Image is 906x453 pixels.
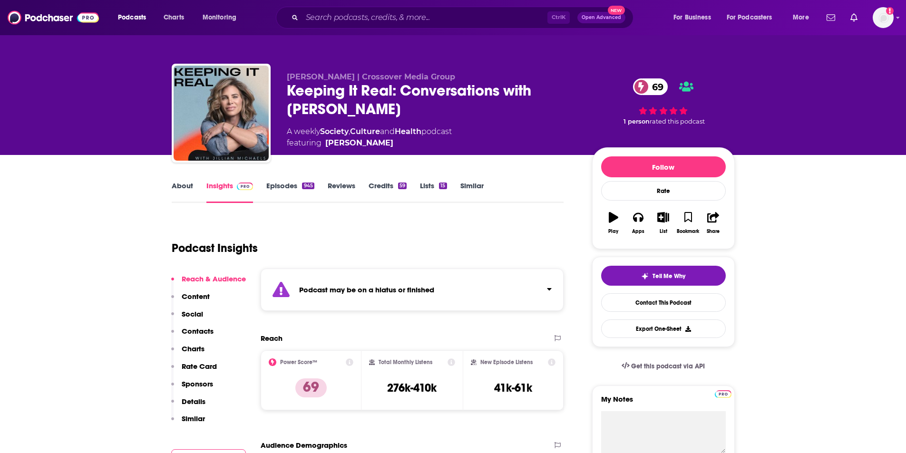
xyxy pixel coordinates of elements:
button: Apps [626,206,651,240]
a: Show notifications dropdown [823,10,839,26]
img: User Profile [873,7,894,28]
span: For Business [673,11,711,24]
span: 69 [643,78,668,95]
span: featuring [287,137,452,149]
div: 15 [439,183,447,189]
a: Credits59 [369,181,407,203]
a: Jillian Michaels [325,137,393,149]
span: New [608,6,625,15]
a: Lists15 [420,181,447,203]
div: 59 [398,183,407,189]
span: Ctrl K [547,11,570,24]
img: Podchaser - Follow, Share and Rate Podcasts [8,9,99,27]
h2: Power Score™ [280,359,317,366]
input: Search podcasts, credits, & more... [302,10,547,25]
h2: Audience Demographics [261,441,347,450]
button: Rate Card [171,362,217,379]
a: Pro website [715,389,731,398]
div: 69 1 personrated this podcast [592,72,735,132]
button: Content [171,292,210,309]
button: Export One-Sheet [601,319,726,338]
a: Health [395,127,421,136]
span: Get this podcast via API [631,362,705,370]
button: Social [171,309,203,327]
p: Content [182,292,210,301]
h2: New Episode Listens [480,359,533,366]
p: Contacts [182,327,214,336]
span: Open Advanced [582,15,621,20]
span: Podcasts [118,11,146,24]
span: Tell Me Why [653,272,685,280]
button: Play [601,206,626,240]
span: [PERSON_NAME] | Crossover Media Group [287,72,455,81]
svg: Add a profile image [886,7,894,15]
div: A weekly podcast [287,126,452,149]
p: Charts [182,344,205,353]
h2: Reach [261,334,283,343]
img: tell me why sparkle [641,272,649,280]
button: Sponsors [171,379,213,397]
label: My Notes [601,395,726,411]
span: For Podcasters [727,11,772,24]
span: rated this podcast [650,118,705,125]
a: About [172,181,193,203]
a: Similar [460,181,484,203]
button: Contacts [171,327,214,344]
button: Details [171,397,205,414]
div: List [660,229,667,234]
p: Similar [182,414,205,423]
button: Charts [171,344,205,362]
a: InsightsPodchaser Pro [206,181,253,203]
a: Culture [350,127,380,136]
h3: 276k-410k [387,381,437,395]
img: Podchaser Pro [715,390,731,398]
h2: Total Monthly Listens [379,359,432,366]
button: Reach & Audience [171,274,246,292]
button: open menu [196,10,249,25]
span: Logged in as SkyHorsePub35 [873,7,894,28]
button: Similar [171,414,205,432]
p: Details [182,397,205,406]
button: Share [701,206,725,240]
a: 69 [633,78,668,95]
p: Reach & Audience [182,274,246,283]
button: Bookmark [676,206,701,240]
a: Get this podcast via API [614,355,713,378]
section: Click to expand status details [261,269,564,311]
span: Charts [164,11,184,24]
button: open menu [786,10,821,25]
button: Show profile menu [873,7,894,28]
span: 1 person [623,118,650,125]
img: Podchaser Pro [237,183,253,190]
span: Monitoring [203,11,236,24]
div: Search podcasts, credits, & more... [285,7,643,29]
button: Follow [601,156,726,177]
button: tell me why sparkleTell Me Why [601,266,726,286]
a: Show notifications dropdown [847,10,861,26]
button: Open AdvancedNew [577,12,625,23]
span: and [380,127,395,136]
p: 69 [295,378,327,397]
p: Rate Card [182,362,217,371]
p: Sponsors [182,379,213,388]
div: Apps [632,229,644,234]
h3: 41k-61k [494,381,532,395]
h1: Podcast Insights [172,241,258,255]
button: List [651,206,675,240]
div: Play [608,229,618,234]
a: Contact This Podcast [601,293,726,312]
div: Rate [601,181,726,201]
span: , [349,127,350,136]
a: Episodes945 [266,181,314,203]
div: Share [707,229,720,234]
button: open menu [111,10,158,25]
button: open menu [721,10,786,25]
img: Keeping It Real: Conversations with Jillian Michaels [174,66,269,161]
strong: Podcast may be on a hiatus or finished [299,285,434,294]
div: 945 [302,183,314,189]
div: Bookmark [677,229,699,234]
a: Reviews [328,181,355,203]
button: open menu [667,10,723,25]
